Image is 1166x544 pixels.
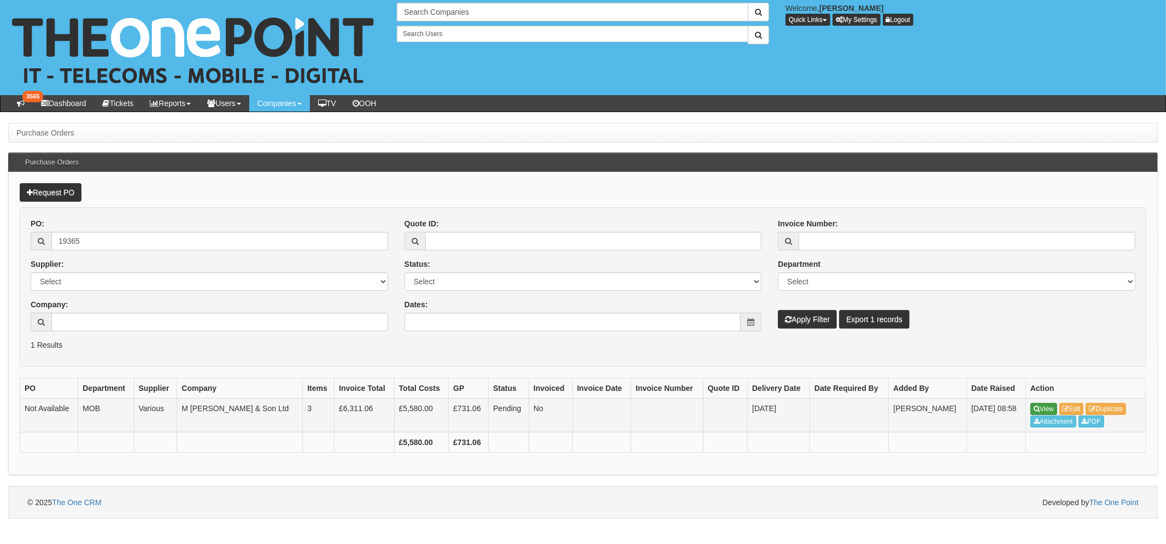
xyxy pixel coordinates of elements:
label: Dates: [405,299,428,310]
th: GP [449,378,489,399]
th: £731.06 [449,432,489,452]
a: Edit [1059,403,1084,415]
label: Quote ID: [405,218,439,229]
th: Total Costs [394,378,449,399]
th: Company [177,378,303,399]
a: View [1030,403,1057,415]
label: PO: [31,218,44,229]
a: Dashboard [33,95,95,112]
td: [DATE] 08:58 [966,399,1026,432]
div: Welcome, [777,3,1166,26]
button: Apply Filter [778,310,837,329]
span: Developed by [1042,497,1139,508]
a: Tickets [95,95,142,112]
a: Request PO [20,183,81,202]
th: Added By [889,378,967,399]
th: Quote ID [703,378,747,399]
a: The One CRM [52,498,101,507]
td: £5,580.00 [394,399,449,432]
label: Invoice Number: [778,218,838,229]
th: Department [78,378,134,399]
a: Users [199,95,249,112]
b: [PERSON_NAME] [819,4,883,13]
th: Delivery Date [747,378,810,399]
th: £5,580.00 [394,432,449,452]
a: Attachment [1030,416,1076,428]
th: Invoiced [529,378,572,399]
th: Status [489,378,529,399]
td: Not Available [20,399,78,432]
h3: Purchase Orders [20,153,84,172]
span: © 2025 [27,498,102,507]
td: £6,311.06 [335,399,395,432]
th: Items [303,378,335,399]
th: PO [20,378,78,399]
td: 3 [303,399,335,432]
th: Supplier [134,378,177,399]
a: TV [310,95,344,112]
label: Company: [31,299,68,310]
td: [PERSON_NAME] [889,399,967,432]
th: Invoice Total [335,378,395,399]
a: Companies [249,95,310,112]
td: No [529,399,572,432]
th: Invoice Number [631,378,703,399]
td: Pending [489,399,529,432]
td: MOB [78,399,134,432]
a: Export 1 records [839,310,910,329]
label: Department [778,259,821,270]
input: Search Companies [397,3,748,21]
th: Invoice Date [572,378,631,399]
span: 3565 [22,91,43,103]
td: Various [134,399,177,432]
td: M [PERSON_NAME] & Son Ltd [177,399,303,432]
td: £731.06 [449,399,489,432]
button: Quick Links [786,14,830,26]
li: Purchase Orders [16,127,74,138]
a: The One Point [1089,498,1139,507]
th: Action [1026,378,1146,399]
label: Supplier: [31,259,64,270]
label: Status: [405,259,430,270]
a: PDF [1079,416,1104,428]
a: Duplicate [1086,403,1126,415]
input: Search Users [397,26,748,42]
p: 1 Results [31,340,1135,350]
th: Date Required By [810,378,889,399]
a: Reports [142,95,199,112]
td: [DATE] [747,399,810,432]
a: My Settings [833,14,881,26]
th: Date Raised [966,378,1026,399]
a: Logout [883,14,914,26]
a: OOH [344,95,385,112]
